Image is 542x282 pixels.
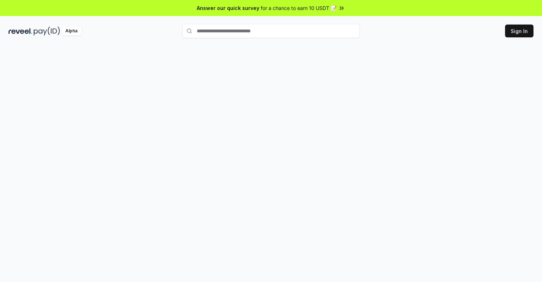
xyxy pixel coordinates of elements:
[505,25,533,37] button: Sign In
[34,27,60,36] img: pay_id
[9,27,32,36] img: reveel_dark
[61,27,81,36] div: Alpha
[261,4,337,12] span: for a chance to earn 10 USDT 📝
[197,4,259,12] span: Answer our quick survey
